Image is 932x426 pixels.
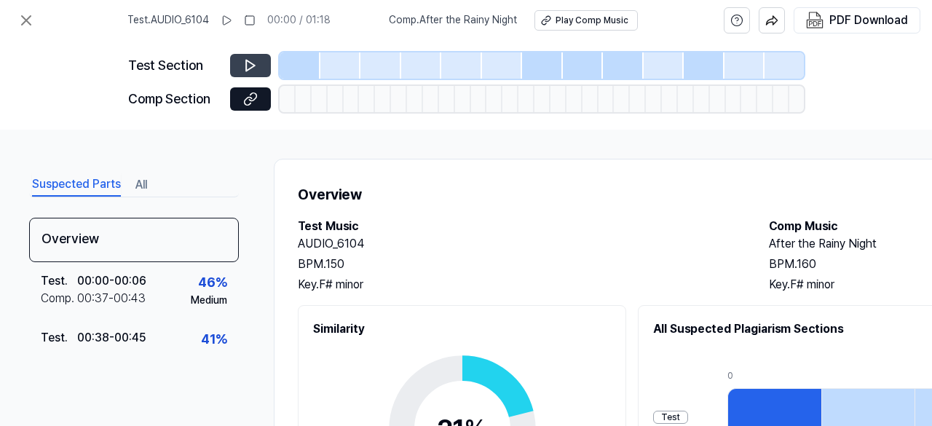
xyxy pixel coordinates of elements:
[730,13,743,28] svg: help
[724,7,750,33] button: help
[198,272,227,293] div: 46 %
[41,272,77,290] div: Test .
[77,347,143,364] div: 02:22 - 02:28
[77,290,146,307] div: 00:37 - 00:43
[201,329,227,350] div: 41 %
[727,370,821,382] div: 0
[534,10,638,31] button: Play Comp Music
[765,14,778,27] img: share
[77,272,146,290] div: 00:00 - 00:06
[29,218,239,262] div: Overview
[191,293,227,308] div: Medium
[128,55,221,76] div: Test Section
[556,15,628,27] div: Play Comp Music
[653,411,688,425] div: Test
[298,276,740,293] div: Key. F# minor
[127,13,209,28] span: Test . AUDIO_6104
[806,12,824,29] img: PDF Download
[803,8,911,33] button: PDF Download
[32,173,121,197] button: Suspected Parts
[41,329,77,347] div: Test .
[313,320,611,338] h2: Similarity
[298,256,740,273] div: BPM. 150
[135,173,147,197] button: All
[41,347,77,364] div: Comp .
[389,13,517,28] span: Comp . After the Rainy Night
[298,218,740,235] h2: Test Music
[77,329,146,347] div: 00:38 - 00:45
[267,13,331,28] div: 00:00 / 01:18
[128,89,221,110] div: Comp Section
[41,290,77,307] div: Comp .
[298,235,740,253] h2: AUDIO_6104
[829,11,908,30] div: PDF Download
